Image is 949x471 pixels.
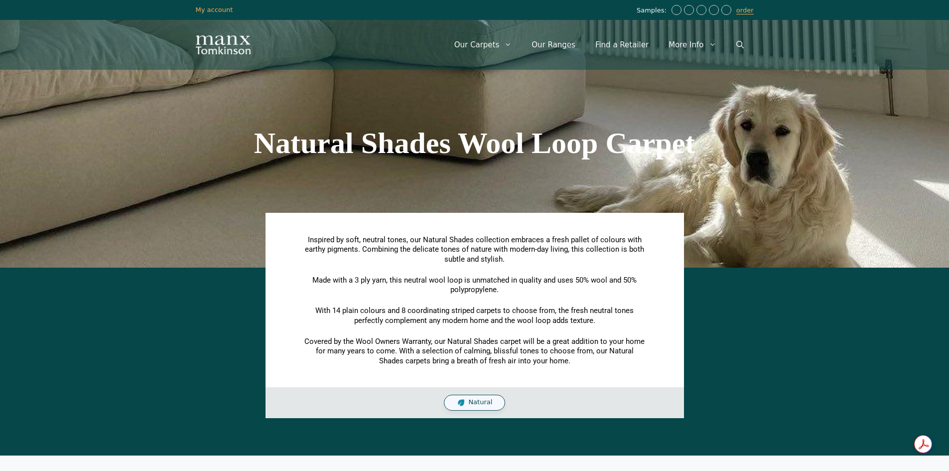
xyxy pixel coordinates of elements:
span: With 14 plain colours and 8 coordinating striped carpets to choose from, the fresh neutral tones ... [315,306,634,325]
span: Samples: [637,6,669,15]
a: More Info [659,30,726,60]
p: Covered by the Wool Owners Warranty, our Natural Shades carpet will be a great addition to your h... [303,337,647,366]
span: Natural [468,398,492,407]
a: Our Ranges [522,30,585,60]
span: Made with a 3 ply yarn, this neutral wool loop is unmatched in quality and uses 50% wool and 50% ... [312,276,637,295]
a: Our Carpets [444,30,522,60]
nav: Primary [444,30,754,60]
h1: Natural Shades Wool Loop Carpet [196,128,754,158]
a: My account [196,6,233,13]
a: order [736,6,754,14]
a: Open Search Bar [726,30,754,60]
span: Inspired by soft, neutral tones, our Natural Shades collection embraces a fresh pallet of colours... [305,235,644,264]
a: Find a Retailer [585,30,659,60]
img: Manx Tomkinson [196,35,251,54]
